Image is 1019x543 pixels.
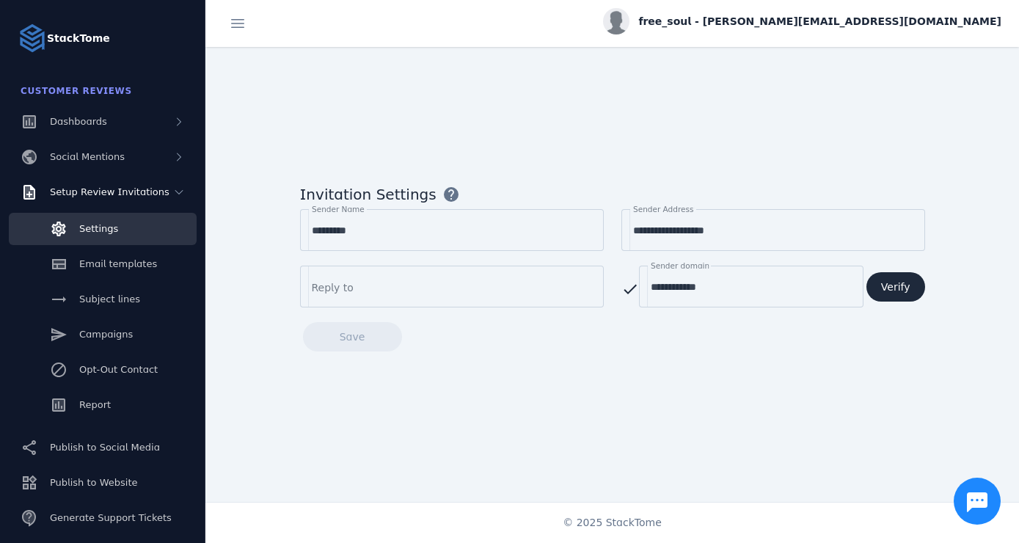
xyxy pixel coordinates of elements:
[50,477,137,488] span: Publish to Website
[79,329,133,340] span: Campaigns
[300,183,437,205] span: Invitation Settings
[79,399,111,410] span: Report
[50,116,107,127] span: Dashboards
[312,282,354,294] mat-label: Reply to
[9,283,197,316] a: Subject lines
[9,354,197,386] a: Opt-Out Contact
[50,151,125,162] span: Social Mentions
[9,502,197,534] a: Generate Support Tickets
[603,8,629,34] img: profile.jpg
[603,8,1001,34] button: free_soul - [PERSON_NAME][EMAIL_ADDRESS][DOMAIN_NAME]
[563,515,662,531] span: © 2025 StackTome
[79,223,118,234] span: Settings
[651,261,709,270] mat-label: Sender domain
[18,23,47,53] img: Logo image
[50,442,160,453] span: Publish to Social Media
[881,282,910,292] span: Verify
[633,205,693,214] mat-label: Sender Address
[621,280,639,298] mat-icon: check
[79,258,157,269] span: Email templates
[9,431,197,464] a: Publish to Social Media
[9,389,197,421] a: Report
[9,213,197,245] a: Settings
[312,205,365,214] mat-label: Sender Name
[50,186,169,197] span: Setup Review Invitations
[47,31,110,46] strong: StackTome
[866,272,925,302] button: Verify
[21,86,132,96] span: Customer Reviews
[9,467,197,499] a: Publish to Website
[9,318,197,351] a: Campaigns
[79,364,158,375] span: Opt-Out Contact
[50,512,172,523] span: Generate Support Tickets
[79,294,140,305] span: Subject lines
[638,14,1001,29] span: free_soul - [PERSON_NAME][EMAIL_ADDRESS][DOMAIN_NAME]
[9,248,197,280] a: Email templates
